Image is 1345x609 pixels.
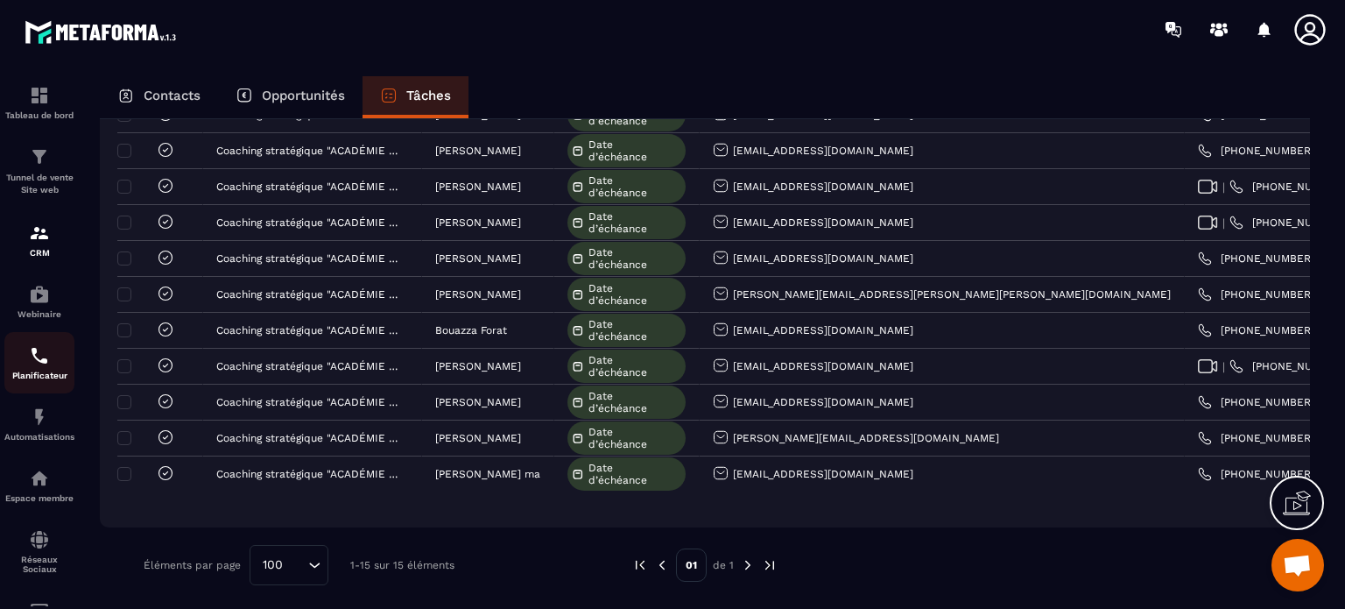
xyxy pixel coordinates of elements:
[4,332,74,393] a: schedulerschedulerPlanificateur
[4,493,74,503] p: Espace membre
[762,557,778,573] img: next
[262,88,345,103] p: Opportunités
[1222,216,1225,230] span: |
[676,549,707,582] p: 01
[216,252,404,265] p: Coaching stratégique "ACADÉMIE RÉSURGENCE"
[4,393,74,455] a: automationsautomationsAutomatisations
[435,432,521,444] p: [PERSON_NAME]
[435,288,521,301] p: [PERSON_NAME]
[25,16,182,48] img: logo
[4,455,74,516] a: automationsautomationsEspace membre
[29,223,50,244] img: formation
[1198,395,1314,409] a: [PHONE_NUMBER]
[4,72,74,133] a: formationformationTableau de bord
[4,172,74,196] p: Tunnel de vente Site web
[588,426,681,450] span: Date d’échéance
[435,360,521,372] p: [PERSON_NAME]
[435,145,521,157] p: [PERSON_NAME]
[216,288,404,301] p: Coaching stratégique "ACADÉMIE RÉSURGENCE"
[4,432,74,442] p: Automatisations
[632,557,648,573] img: prev
[435,468,540,480] p: [PERSON_NAME] ma
[1198,287,1314,301] a: [PHONE_NUMBER]
[4,371,74,380] p: Planificateur
[250,545,328,585] div: Search for option
[4,209,74,271] a: formationformationCRM
[363,76,468,118] a: Tâches
[4,516,74,587] a: social-networksocial-networkRéseaux Sociaux
[588,462,681,486] span: Date d’échéance
[29,345,50,366] img: scheduler
[588,138,681,163] span: Date d’échéance
[1198,323,1314,337] a: [PHONE_NUMBER]
[1222,181,1225,194] span: |
[1198,144,1314,158] a: [PHONE_NUMBER]
[216,324,404,336] p: Coaching stratégique "ACADÉMIE RÉSURGENCE"
[216,432,404,444] p: Coaching stratégique "ACADÉMIE RÉSURGENCE"
[406,88,451,103] p: Tâches
[435,252,521,265] p: [PERSON_NAME]
[588,318,681,343] span: Date d’échéance
[1198,467,1314,481] a: [PHONE_NUMBER]
[350,559,454,571] p: 1-15 sur 15 éléments
[257,556,289,575] span: 100
[588,390,681,414] span: Date d’échéance
[216,145,404,157] p: Coaching stratégique "ACADÉMIE RÉSURGENCE"
[216,396,404,408] p: Coaching stratégique "ACADÉMIE RÉSURGENCE"
[216,468,404,480] p: Coaching stratégique "ACADÉMIE RÉSURGENCE"
[4,110,74,120] p: Tableau de bord
[588,210,681,235] span: Date d’échéance
[216,360,404,372] p: Coaching stratégique "ACADÉMIE RÉSURGENCE"
[588,246,681,271] span: Date d’échéance
[29,146,50,167] img: formation
[29,284,50,305] img: automations
[4,271,74,332] a: automationsautomationsWebinaire
[4,248,74,258] p: CRM
[4,309,74,319] p: Webinaire
[713,558,734,572] p: de 1
[588,354,681,379] span: Date d’échéance
[29,529,50,550] img: social-network
[654,557,670,573] img: prev
[4,555,74,574] p: Réseaux Sociaux
[29,85,50,106] img: formation
[289,556,304,575] input: Search for option
[144,559,241,571] p: Éléments par page
[1222,360,1225,373] span: |
[435,396,521,408] p: [PERSON_NAME]
[435,181,521,193] p: [PERSON_NAME]
[1198,251,1314,266] a: [PHONE_NUMBER]
[740,557,756,573] img: next
[144,88,201,103] p: Contacts
[435,216,521,229] p: [PERSON_NAME]
[100,76,218,118] a: Contacts
[1271,539,1324,591] div: Ouvrir le chat
[1198,431,1314,445] a: [PHONE_NUMBER]
[588,174,681,199] span: Date d’échéance
[435,324,507,336] p: Bouazza Forat
[216,181,404,193] p: Coaching stratégique "ACADÉMIE RÉSURGENCE"
[588,282,681,307] span: Date d’échéance
[4,133,74,209] a: formationformationTunnel de vente Site web
[216,216,404,229] p: Coaching stratégique "ACADÉMIE RÉSURGENCE"
[29,468,50,489] img: automations
[218,76,363,118] a: Opportunités
[29,407,50,428] img: automations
